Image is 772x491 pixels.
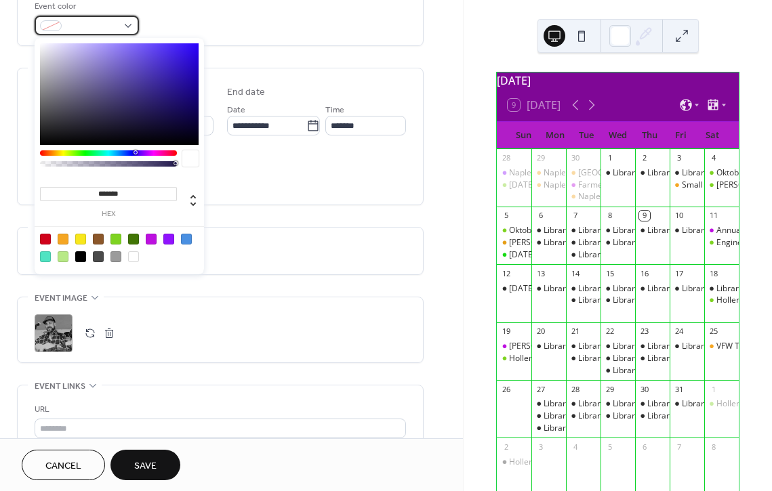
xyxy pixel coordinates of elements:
div: Library - Chair Yoga [544,398,618,410]
div: Library - Farmers Market [566,237,601,249]
div: #4A4A4A [93,251,104,262]
div: Library - First Time home Buyers Presentation [566,295,601,306]
div: 29 [535,153,546,163]
div: Library - Gentle Yoga [647,167,727,179]
div: 23 [639,326,649,337]
div: Naples Library - Stroke Prevention Presentation [544,179,723,191]
div: Library - Jewelry making [531,423,566,434]
div: Library - Demystifying the Civil Service [635,283,670,295]
div: Library - Mahjong [613,398,679,410]
div: 25 [708,326,718,337]
div: Library - Teen Halloween Party [635,398,670,410]
div: 17 [674,268,684,278]
div: [PERSON_NAME] Hollow Annual Fun Run & Colorfest [509,341,706,352]
div: Library - Graveyard History [613,410,715,422]
div: #9B9B9B [110,251,121,262]
div: 22 [605,326,615,337]
div: End date [227,85,265,100]
div: Annual Golf Tournament at Majestic [704,225,739,236]
div: 5 [605,442,615,452]
div: Library - Chair Yoga [544,341,618,352]
div: Library - Drama Club [601,237,635,249]
div: Oktoberfest at Brews and Brats [704,167,739,179]
div: Library - Leaf Cyanotypes [601,365,635,377]
div: #9013FE [163,234,174,244]
div: Sunday Social Happy Hour w/ Benny Bleu [497,283,531,295]
div: Naples Grape Festival [509,167,592,179]
div: Naples Library - Chair Yoga [531,167,566,179]
div: Library - Gentle Yoga [635,410,670,422]
div: 7 [674,442,684,452]
div: #417505 [128,234,139,244]
div: Hollerhorn - [DATE] Social Hr w/ [PERSON_NAME] [509,456,695,468]
div: 2 [639,153,649,163]
div: Library - PreK Story Time [670,167,704,179]
div: Library - Chair Yoga [544,225,618,236]
div: 14 [570,268,580,278]
div: Library - Gentle Yoga [647,225,727,236]
div: Library - Drama Club [578,249,657,261]
div: Library - Graveyard History [601,410,635,422]
div: 31 [674,384,684,394]
div: 26 [501,384,511,394]
div: Library - CLOSED [531,283,566,295]
div: Valerie June at Hollerhorn Distilling [704,179,739,191]
div: Library - Art Afternoon [578,398,663,410]
div: #F5A623 [58,234,68,244]
div: Library - Chair Yoga [531,225,566,236]
div: 15 [605,268,615,278]
div: [DATE] Social Happy Hour w/ [PERSON_NAME] [509,283,684,295]
div: 2 [501,442,511,452]
div: Library - Farmers Market [578,237,672,249]
div: #B8E986 [58,251,68,262]
div: Library - Clothing Swap [578,353,665,364]
div: Library - Art Afternoon [566,283,601,295]
div: 9 [639,211,649,221]
div: 20 [535,326,546,337]
div: Library - Science Seekers [613,353,708,364]
span: Time [325,103,344,117]
label: hex [40,211,177,218]
div: 8 [605,211,615,221]
span: Event links [35,379,85,393]
div: Library - Gentle Yoga [647,353,727,364]
div: Naples Grape Festival [497,167,531,179]
div: #7ED321 [110,234,121,244]
div: 21 [570,326,580,337]
div: 6 [639,442,649,452]
div: Hollerhorn - Sunday Social Hr w/ Evan Horne [497,456,531,468]
div: Library - [GEOGRAPHIC_DATA] [544,410,659,422]
div: 28 [501,153,511,163]
div: Library - Drama Club [613,237,691,249]
div: 16 [639,268,649,278]
div: Library - Mahjong [613,283,679,295]
div: Library - Science Seekers [601,353,635,364]
div: [PERSON_NAME] Hollow 5K [509,237,612,249]
div: Library - Mahjong [601,225,635,236]
div: Library - Chillville [531,237,566,249]
div: Thu [634,122,665,149]
div: Library - Mahjong [601,283,635,295]
div: Small Business Basics - Start Up [670,179,704,191]
div: Hollerhorn - Halloween w/ Dirty Blanket [704,295,739,306]
div: #8B572A [93,234,104,244]
button: Save [110,450,180,480]
div: #FFFFFF [128,251,139,262]
div: 13 [535,268,546,278]
div: 30 [570,153,580,163]
div: Library - Jewelry making [544,423,634,434]
div: Naples Library - Tech Help [566,191,601,202]
div: Library - Sensory Exploration Harvest [566,225,601,236]
div: #000000 [75,251,86,262]
div: [DATE] Social Happy Hr w/ [PERSON_NAME] [509,179,674,191]
div: URL [35,402,403,417]
div: Farmers Market [566,179,601,191]
div: Library - Art Afternoon [566,398,601,410]
div: Library - Community Garden Day [613,167,737,179]
div: Library - Chillville [531,410,566,422]
span: Save [134,459,157,473]
div: 27 [535,384,546,394]
div: 29 [605,384,615,394]
div: Library - Teen Open Mic (Spooky) [647,341,772,352]
div: 4 [708,153,718,163]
